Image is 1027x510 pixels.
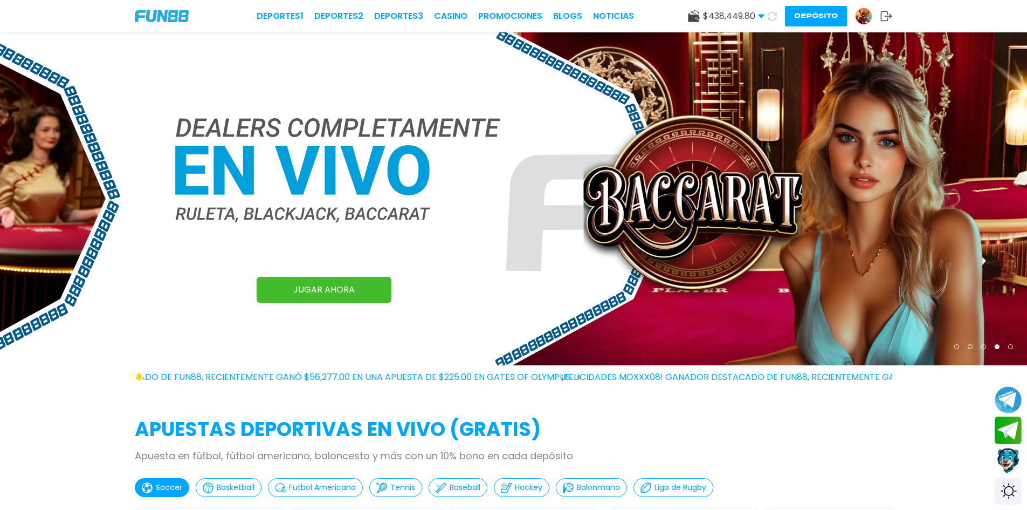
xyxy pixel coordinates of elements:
button: Join telegram [995,417,1022,445]
img: Company Logo [135,10,189,22]
a: CASINO [434,10,467,23]
button: Basketball [196,478,261,497]
button: Liga de Rugby [633,478,713,497]
p: Futbol Americano [289,482,356,493]
p: Balonmano [577,482,620,493]
button: Futbol Americano [268,478,363,497]
button: Hockey [494,478,549,497]
img: Avatar [856,8,872,24]
a: Avatar [855,8,880,25]
button: Join telegram channel [995,386,1022,414]
p: Liga de Rugby [654,482,706,493]
button: Tennis [369,478,422,497]
a: Deportes2 [314,10,363,23]
button: Contact customer service [995,447,1022,475]
a: Promociones [478,10,542,23]
button: Depósito [785,6,847,26]
a: Deportes1 [257,10,304,23]
p: Basketball [217,482,254,493]
p: Soccer [156,482,182,493]
a: NOTICIAS [593,10,634,23]
a: Deportes3 [374,10,423,23]
a: JUGAR AHORA [257,277,391,303]
p: Apuesta en fútbol, fútbol americano, baloncesto y más con un 10% bono en cada depósito [135,448,892,463]
p: Baseball [450,482,480,493]
h2: APUESTAS DEPORTIVAS EN VIVO (gratis) [135,415,892,444]
span: $ 438,449.80 [703,10,764,23]
a: BLOGS [553,10,582,23]
button: Soccer [135,478,189,497]
button: Balonmano [556,478,627,497]
button: Baseball [429,478,487,497]
div: Switch theme [995,478,1022,505]
p: Tennis [390,482,415,493]
p: Hockey [515,482,542,493]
